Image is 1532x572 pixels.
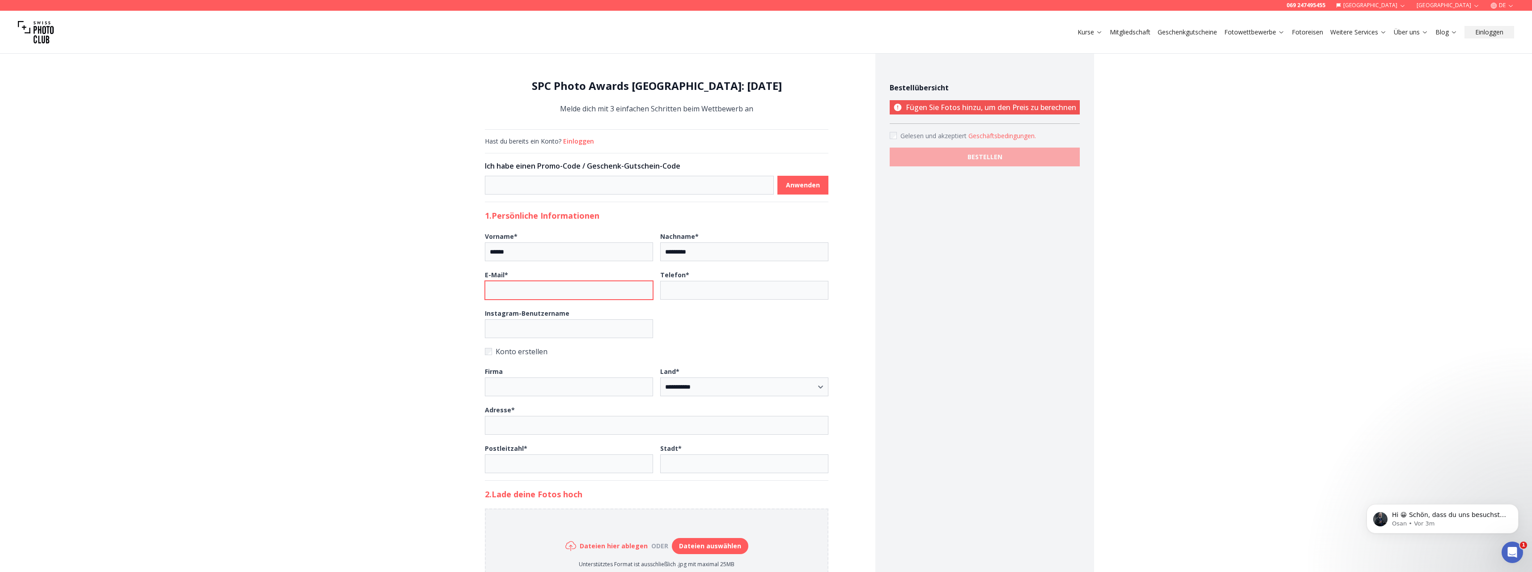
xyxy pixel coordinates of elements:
b: Nachname * [660,232,699,241]
a: Mitgliedschaft [1110,28,1150,37]
h3: Ich habe einen Promo-Code / Geschenk-Gutschein-Code [485,161,828,171]
b: Land * [660,367,679,376]
input: Instagram-Benutzername [485,319,653,338]
button: Accept termsGelesen und akzeptiert [968,131,1036,140]
input: Konto erstellen [485,348,492,355]
span: 1 [1520,542,1527,549]
iframe: Intercom live chat [1502,542,1523,563]
h2: 2. Lade deine Fotos hoch [485,488,828,500]
b: Postleitzahl * [485,444,527,453]
a: Blog [1435,28,1457,37]
button: Blog [1432,26,1461,38]
h1: SPC Photo Awards [GEOGRAPHIC_DATA]: [DATE] [485,79,828,93]
a: Über uns [1394,28,1428,37]
a: Kurse [1078,28,1103,37]
div: oder [648,542,672,551]
b: Anwenden [786,181,820,190]
button: Anwenden [777,176,828,195]
p: Unterstütztes Format ist ausschließlich .jpg mit maximal 25MB [565,561,748,568]
a: 069 247495455 [1286,2,1325,9]
img: Swiss photo club [18,14,54,50]
iframe: Intercom notifications Nachricht [1353,485,1532,548]
b: Telefon * [660,271,689,279]
button: BESTELLEN [890,148,1080,166]
a: Fotowettbewerbe [1224,28,1285,37]
button: Einloggen [563,137,594,146]
input: Postleitzahl* [485,454,653,473]
button: Mitgliedschaft [1106,26,1154,38]
input: Telefon* [660,281,828,300]
button: Einloggen [1464,26,1514,38]
b: Stadt * [660,444,682,453]
span: Gelesen und akzeptiert [900,131,968,140]
a: Weitere Services [1330,28,1387,37]
input: E-Mail* [485,281,653,300]
button: Kurse [1074,26,1106,38]
button: Fotowettbewerbe [1221,26,1288,38]
select: Land* [660,377,828,396]
button: Weitere Services [1327,26,1390,38]
b: BESTELLEN [968,153,1002,161]
p: Fügen Sie Fotos hinzu, um den Preis zu berechnen [890,100,1080,114]
h4: Bestellübersicht [890,82,1080,93]
a: Geschenkgutscheine [1158,28,1217,37]
button: Über uns [1390,26,1432,38]
b: Instagram-Benutzername [485,309,569,318]
div: Hast du bereits ein Konto? [485,137,828,146]
b: Vorname * [485,232,518,241]
h2: 1. Persönliche Informationen [485,209,828,222]
input: Accept terms [890,132,897,139]
h6: Dateien hier ablegen [580,542,648,551]
a: Fotoreisen [1292,28,1323,37]
button: Fotoreisen [1288,26,1327,38]
input: Stadt* [660,454,828,473]
div: Melde dich mit 3 einfachen Schritten beim Wettbewerb an [485,79,828,115]
input: Nachname* [660,242,828,261]
b: Adresse * [485,406,515,414]
input: Adresse* [485,416,828,435]
button: Geschenkgutscheine [1154,26,1221,38]
input: Firma [485,377,653,396]
button: Dateien auswählen [672,538,748,554]
b: E-Mail * [485,271,508,279]
b: Firma [485,367,503,376]
label: Konto erstellen [485,345,828,358]
input: Vorname* [485,242,653,261]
